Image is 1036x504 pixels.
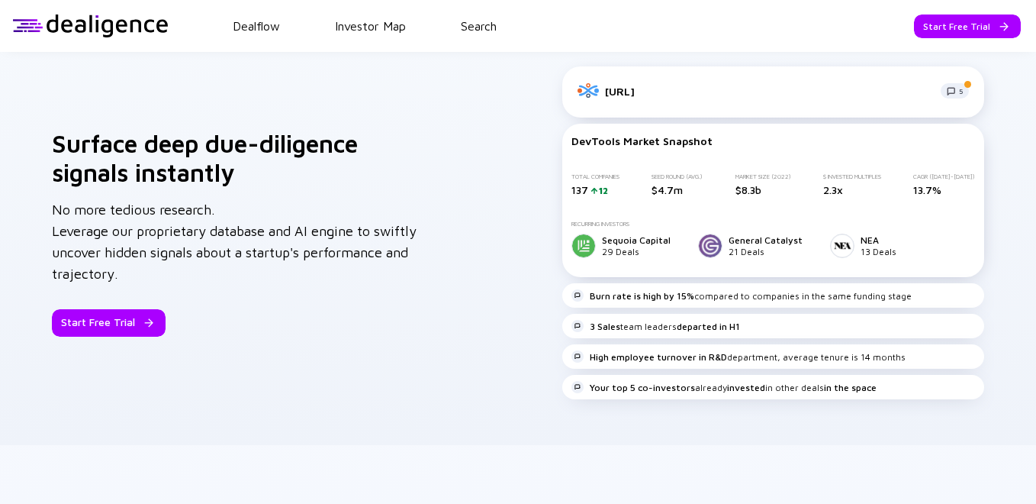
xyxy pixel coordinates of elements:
div: NEA [861,234,896,246]
div: General Catalyst [729,234,803,246]
div: Total Companies [571,173,619,180]
strong: Burn rate is high by 15% [590,290,694,302]
strong: High employee turnover in R&D [590,351,727,363]
span: 13.7% [913,183,941,196]
strong: 3 Sales [590,321,620,332]
div: 29 Deals [602,246,671,257]
span: 137 [571,183,588,196]
div: DevTools Market Snapshot [571,134,975,147]
strong: Your top 5 co-investors [590,382,695,393]
div: 13 Deals [861,246,896,257]
h3: Surface deep due-diligence signals instantly [52,129,458,187]
div: Seed Round (Avg.) [652,173,703,180]
div: department, average tenure is 14 months [590,351,906,363]
span: No more tedious research. Leverage our proprietary database and AI engine to swiftly uncover hidd... [52,202,417,282]
div: Sequoia Capital [602,234,671,246]
div: compared to companies in the same funding stage [590,290,912,302]
a: Search [461,19,497,33]
strong: invested [727,382,765,393]
strong: in the space [824,382,877,393]
div: Recurring Investors [571,221,975,228]
span: 2.3x [823,183,843,196]
button: Start Free Trial [52,309,166,337]
div: team leaders [590,321,740,332]
div: already in other deals [590,382,877,393]
a: Investor Map [335,19,406,33]
div: 21 Deals [729,246,803,257]
span: $8.3b [735,183,761,196]
button: Start Free Trial [914,15,1021,38]
div: 12 [597,185,608,196]
div: $ Invested Multiples [823,173,881,180]
div: MARKET SIZE (2022) [735,173,791,180]
div: CAGR ([DATE]-[DATE]) [913,173,975,180]
strong: departed in H1 [677,321,740,332]
div: [URL] [605,85,928,98]
a: Dealflow [233,19,280,33]
span: $4.7m [652,183,683,196]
